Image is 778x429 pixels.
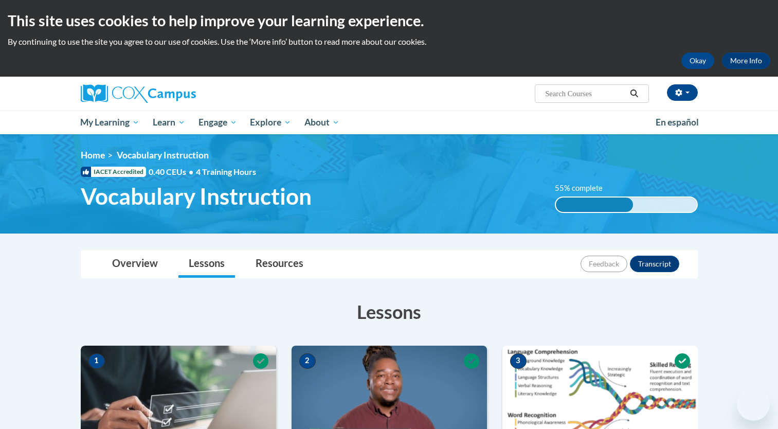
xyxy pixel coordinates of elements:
[192,111,244,134] a: Engage
[581,256,627,272] button: Feedback
[667,84,698,101] button: Account Settings
[149,166,196,177] span: 0.40 CEUs
[153,116,185,129] span: Learn
[556,198,633,212] div: 55% complete
[298,111,346,134] a: About
[81,299,698,325] h3: Lessons
[81,150,105,160] a: Home
[198,116,237,129] span: Engage
[146,111,192,134] a: Learn
[178,251,235,278] a: Lessons
[88,353,105,369] span: 1
[81,167,146,177] span: IACET Accredited
[65,111,713,134] div: Main menu
[102,251,168,278] a: Overview
[245,251,314,278] a: Resources
[681,52,714,69] button: Okay
[81,183,312,210] span: Vocabulary Instruction
[189,167,193,176] span: •
[626,87,642,100] button: Search
[656,117,699,128] span: En español
[544,87,626,100] input: Search Courses
[250,116,291,129] span: Explore
[649,112,705,133] a: En español
[555,183,614,194] label: 55% complete
[8,10,770,31] h2: This site uses cookies to help improve your learning experience.
[243,111,298,134] a: Explore
[196,167,256,176] span: 4 Training Hours
[299,353,316,369] span: 2
[81,84,196,103] img: Cox Campus
[8,36,770,47] p: By continuing to use the site you agree to our use of cookies. Use the ‘More info’ button to read...
[737,388,770,421] iframe: Button to launch messaging window
[304,116,339,129] span: About
[630,256,679,272] button: Transcript
[722,52,770,69] a: More Info
[80,116,139,129] span: My Learning
[74,111,147,134] a: My Learning
[510,353,527,369] span: 3
[117,150,209,160] span: Vocabulary Instruction
[81,84,276,103] a: Cox Campus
